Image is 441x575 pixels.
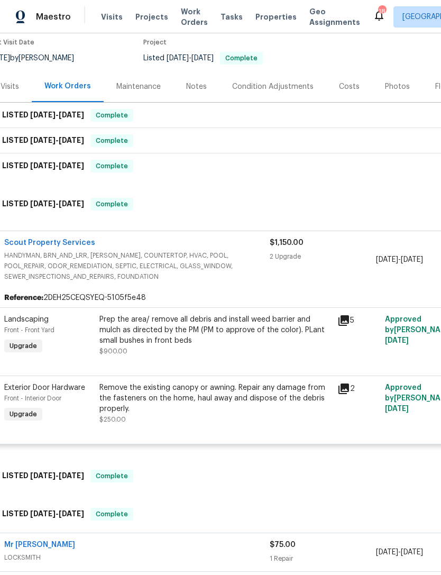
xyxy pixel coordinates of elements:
span: [DATE] [385,337,409,344]
div: Remove the existing canopy or awning. Repair any damage from the fasteners on the home, haul away... [99,382,331,414]
span: Complete [91,471,132,481]
span: [DATE] [30,162,56,169]
h6: LISTED [2,508,84,521]
div: Notes [186,81,207,92]
a: Scout Property Services [4,239,95,247]
b: Reference: [4,293,43,303]
span: Complete [91,161,132,171]
div: Maintenance [116,81,161,92]
span: [DATE] [30,111,56,118]
span: HANDYMAN, BRN_AND_LRR, [PERSON_NAME], COUNTERTOP, HVAC, POOL, POOL_REPAIR, ODOR_REMEDIATION, SEPT... [4,250,270,282]
div: Visits [1,81,19,92]
span: Exterior Door Hardware [4,384,85,391]
div: Costs [339,81,360,92]
span: Projects [135,12,168,22]
span: $75.00 [270,541,296,549]
span: Complete [91,199,132,209]
span: - [30,162,84,169]
span: [DATE] [385,405,409,413]
span: - [376,547,423,558]
span: Listed [143,54,263,62]
span: [DATE] [30,136,56,144]
span: [DATE] [59,510,84,517]
span: [DATE] [30,472,56,479]
span: [DATE] [167,54,189,62]
span: Visits [101,12,123,22]
span: $900.00 [99,348,127,354]
span: [DATE] [30,200,56,207]
h6: LISTED [2,198,84,211]
span: [DATE] [401,549,423,556]
span: - [30,472,84,479]
span: Maestro [36,12,71,22]
span: Tasks [221,13,243,21]
span: [DATE] [30,510,56,517]
span: [DATE] [59,111,84,118]
span: - [376,254,423,265]
span: [DATE] [191,54,214,62]
span: Upgrade [5,409,41,419]
span: Complete [91,135,132,146]
span: $1,150.00 [270,239,304,247]
span: Complete [91,509,132,519]
h6: LISTED [2,109,84,122]
div: 1 Repair [270,553,376,564]
h6: LISTED [2,160,84,172]
h6: LISTED [2,134,84,147]
span: - [30,136,84,144]
div: Prep the area/ remove all debris and install weed barrier and mulch as directed by the PM (PM to ... [99,314,331,346]
span: $250.00 [99,416,126,423]
span: [DATE] [59,136,84,144]
span: Complete [221,55,262,61]
span: - [30,111,84,118]
a: Mr [PERSON_NAME] [4,541,75,549]
span: [DATE] [59,472,84,479]
div: 18 [378,6,385,17]
span: [DATE] [376,256,398,263]
div: 2 Upgrade [270,251,376,262]
span: Geo Assignments [309,6,360,28]
span: LOCKSMITH [4,552,270,563]
span: [DATE] [401,256,423,263]
div: 2 [337,382,379,395]
span: Front - Front Yard [4,327,54,333]
div: 5 [337,314,379,327]
span: [DATE] [59,200,84,207]
span: Front - Interior Door [4,395,61,401]
h6: LISTED [2,470,84,482]
span: - [167,54,214,62]
span: - [30,510,84,517]
span: Landscaping [4,316,49,323]
span: Work Orders [181,6,208,28]
span: - [30,200,84,207]
span: [DATE] [376,549,398,556]
div: Photos [385,81,410,92]
span: [DATE] [59,162,84,169]
span: Project [143,39,167,45]
span: Properties [255,12,297,22]
span: Complete [91,110,132,121]
div: Work Orders [44,81,91,92]
span: Upgrade [5,341,41,351]
div: Condition Adjustments [232,81,314,92]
